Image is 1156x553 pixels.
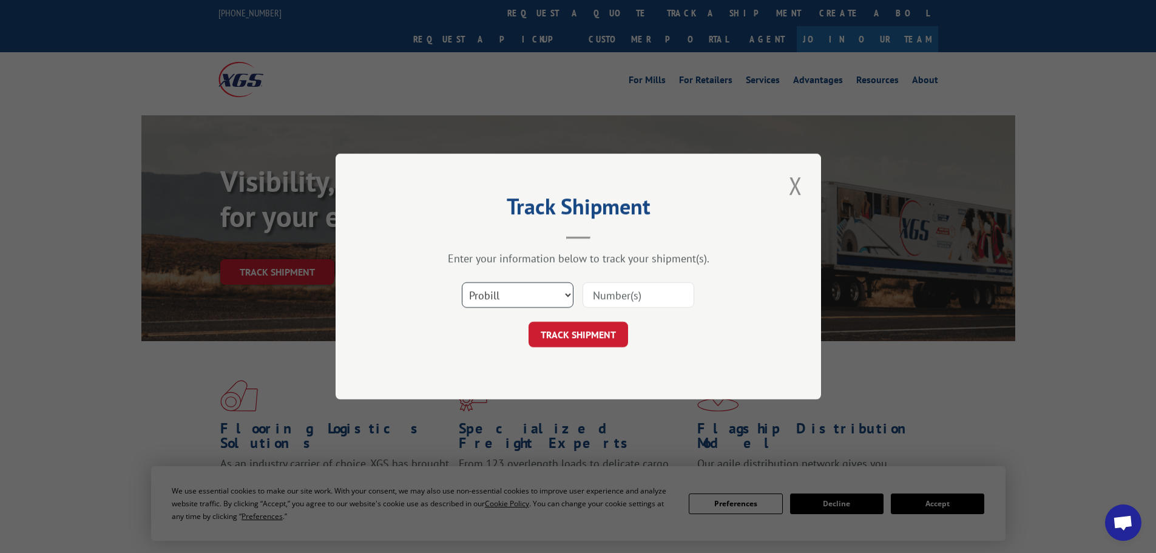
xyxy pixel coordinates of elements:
[529,322,628,347] button: TRACK SHIPMENT
[396,251,760,265] div: Enter your information below to track your shipment(s).
[583,282,694,308] input: Number(s)
[396,198,760,221] h2: Track Shipment
[1105,504,1141,541] a: Open chat
[785,169,806,202] button: Close modal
